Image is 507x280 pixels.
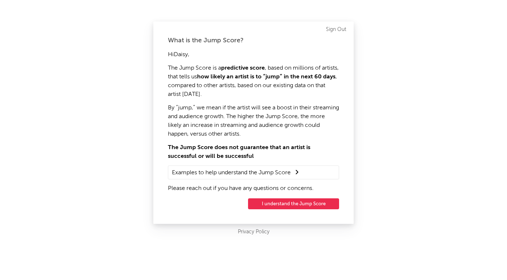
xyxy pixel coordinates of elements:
[172,168,335,177] summary: Examples to help understand the Jump Score
[168,50,339,59] p: Hi Daisy ,
[168,145,310,159] strong: The Jump Score does not guarantee that an artist is successful or will be successful
[168,104,339,139] p: By “jump,” we mean if the artist will see a boost in their streaming and audience growth. The hig...
[221,65,265,71] strong: predictive score
[326,25,346,34] a: Sign Out
[168,36,339,45] div: What is the Jump Score?
[248,198,339,209] button: I understand the Jump Score
[197,74,335,80] strong: how likely an artist is to “jump” in the next 60 days
[238,227,270,237] a: Privacy Policy
[168,184,339,193] p: Please reach out if you have any questions or concerns.
[168,64,339,99] p: The Jump Score is a , based on millions of artists, that tells us , compared to other artists, ba...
